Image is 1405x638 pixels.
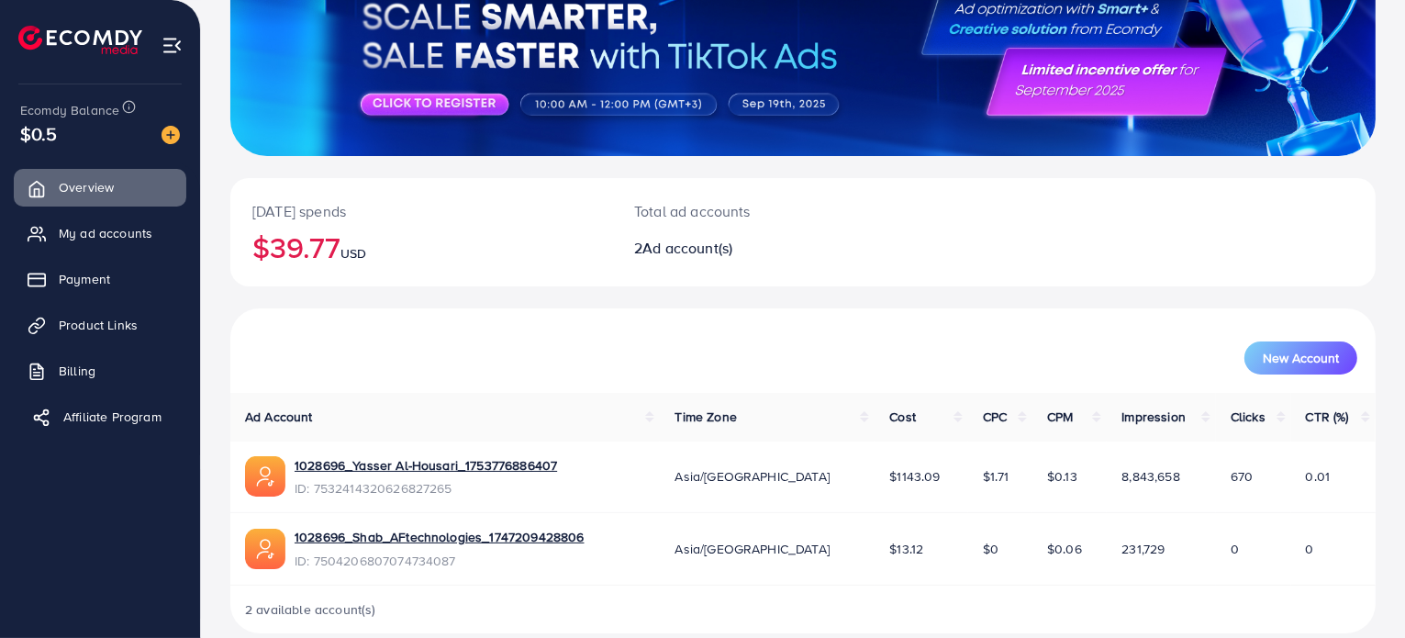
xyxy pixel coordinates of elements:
img: ic-ads-acc.e4c84228.svg [245,529,285,569]
span: ID: 7504206807074734087 [295,552,585,570]
a: Payment [14,261,186,297]
img: logo [18,26,142,54]
span: Ad Account [245,408,313,426]
span: $1.71 [983,467,1009,486]
button: New Account [1244,341,1357,375]
span: $0.5 [20,120,58,147]
span: $1143.09 [889,467,940,486]
span: Payment [59,270,110,288]
span: CPC [983,408,1007,426]
span: ID: 7532414320626827265 [295,479,557,498]
span: Impression [1121,408,1186,426]
a: Product Links [14,307,186,343]
span: 0.01 [1306,467,1331,486]
span: 0 [1306,540,1314,558]
span: Clicks [1231,408,1266,426]
a: My ad accounts [14,215,186,252]
img: menu [162,35,183,56]
p: [DATE] spends [252,200,590,222]
a: Overview [14,169,186,206]
span: Overview [59,178,114,196]
img: image [162,126,180,144]
h2: $39.77 [252,229,590,264]
img: ic-ads-acc.e4c84228.svg [245,456,285,497]
a: 1028696_Yasser Al-Housari_1753776886407 [295,456,557,475]
span: Product Links [59,316,138,334]
span: CTR (%) [1306,408,1349,426]
h2: 2 [634,240,876,257]
span: Ecomdy Balance [20,101,119,119]
span: 2 available account(s) [245,600,376,619]
span: Affiliate Program [63,408,162,426]
span: Cost [889,408,916,426]
span: New Account [1263,352,1339,364]
span: 231,729 [1121,540,1165,558]
a: Affiliate Program [14,398,186,435]
span: $0 [983,540,998,558]
a: Billing [14,353,186,389]
span: Asia/[GEOGRAPHIC_DATA] [675,467,830,486]
span: My ad accounts [59,224,152,242]
span: Time Zone [675,408,736,426]
span: $0.06 [1047,540,1082,558]
span: Asia/[GEOGRAPHIC_DATA] [675,540,830,558]
span: 8,843,658 [1121,467,1179,486]
a: 1028696_Shab_AFtechnologies_1747209428806 [295,528,585,546]
span: CPM [1047,408,1073,426]
span: $0.13 [1047,467,1077,486]
span: USD [340,244,366,263]
iframe: Chat [1327,555,1391,624]
span: Billing [59,362,95,380]
span: Ad account(s) [642,238,732,258]
span: 0 [1231,540,1239,558]
span: 670 [1231,467,1253,486]
p: Total ad accounts [634,200,876,222]
span: $13.12 [889,540,923,558]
